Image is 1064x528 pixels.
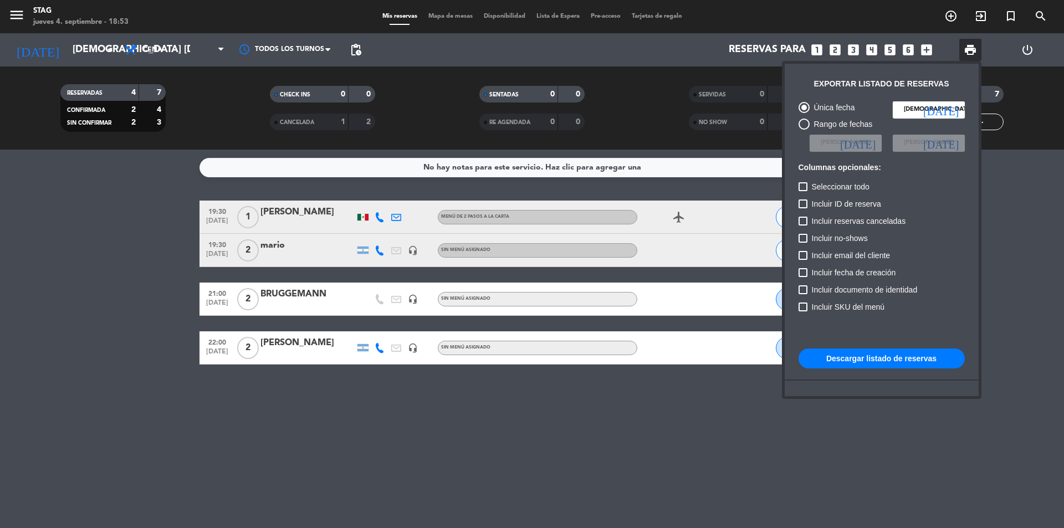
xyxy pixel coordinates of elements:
[821,138,871,148] span: [PERSON_NAME]
[812,180,869,193] span: Seleccionar todo
[799,163,965,172] h6: Columnas opcionales:
[812,283,918,296] span: Incluir documento de identidad
[810,101,855,114] div: Única fecha
[840,137,876,148] i: [DATE]
[812,214,906,228] span: Incluir reservas canceladas
[812,232,868,245] span: Incluir no-shows
[812,266,896,279] span: Incluir fecha de creación
[812,197,881,211] span: Incluir ID de reserva
[812,300,885,314] span: Incluir SKU del menú
[923,104,959,115] i: [DATE]
[810,118,873,131] div: Rango de fechas
[814,78,949,90] div: Exportar listado de reservas
[812,249,891,262] span: Incluir email del cliente
[904,138,954,148] span: [PERSON_NAME]
[799,348,965,368] button: Descargar listado de reservas
[349,43,362,57] span: pending_actions
[964,43,977,57] span: print
[923,137,959,148] i: [DATE]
